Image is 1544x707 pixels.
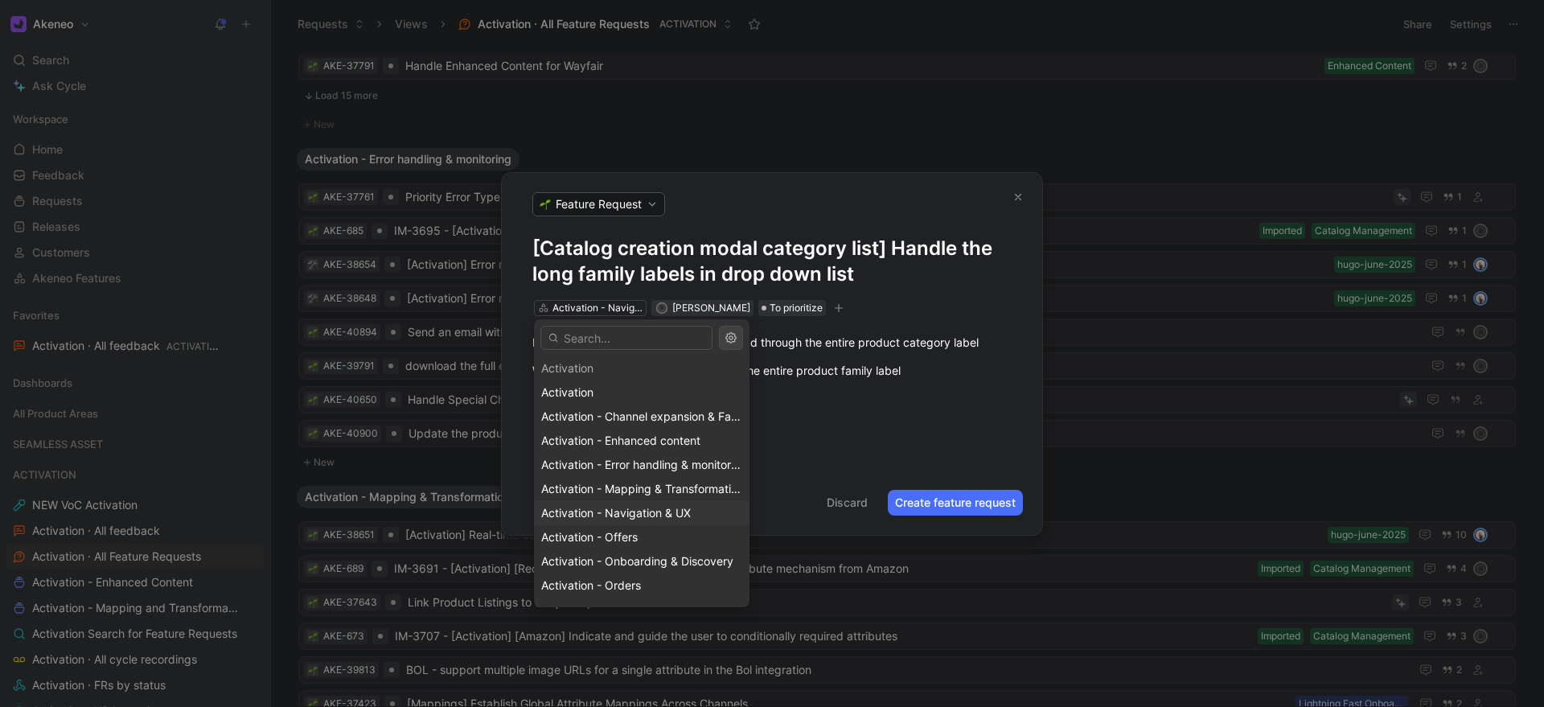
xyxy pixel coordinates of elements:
[540,326,712,350] input: Search...
[541,409,758,423] span: Activation - Channel expansion & Factory
[541,385,593,399] span: Activation
[541,506,691,520] span: Activation - Navigation & UX
[819,490,875,516] button: Discard
[541,458,747,471] span: Activation - Error handling & monitoring
[532,334,1012,351] div: Especially with eBay, its impossible to read through the entire product category label
[540,199,551,210] img: 🌱
[552,300,643,316] div: Activation - Navigation & UX
[672,302,750,314] span: [PERSON_NAME]
[888,490,1023,516] button: Create feature request
[541,482,744,495] span: Activation - Mapping & Transformation
[758,300,826,316] div: To prioritize
[541,578,641,592] span: Activation - Orders
[556,196,642,212] span: Feature Request
[541,530,638,544] span: Activation - Offers
[541,554,733,568] span: Activation - Onboarding & Discovery
[657,303,666,312] div: R
[770,300,823,316] span: To prioritize
[532,362,1012,379] div: We need to find a better way to display the entire product family label
[532,236,1012,287] h1: [Catalog creation modal category list] Handle the long family labels in drop down list
[541,434,700,447] span: Activation - Enhanced content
